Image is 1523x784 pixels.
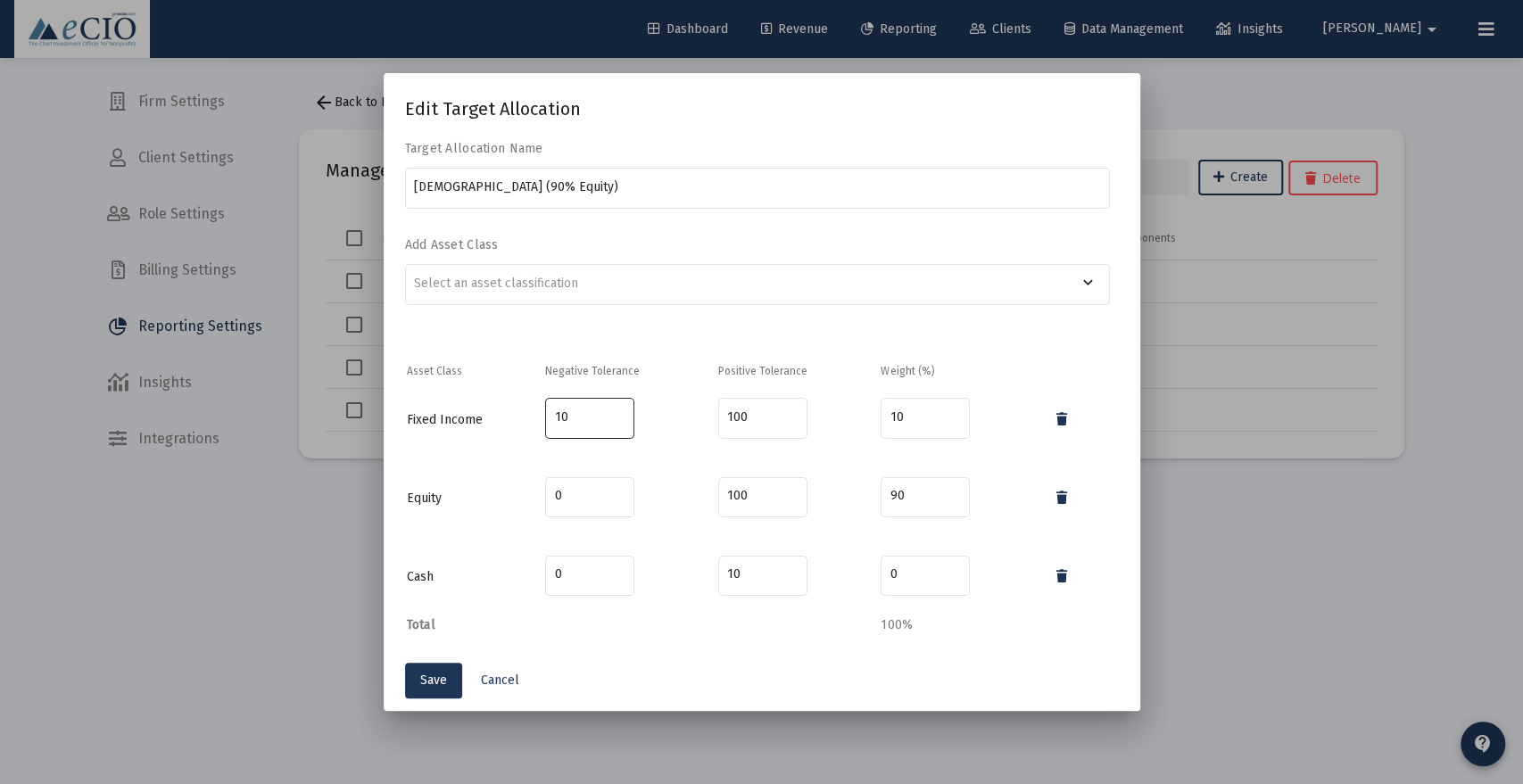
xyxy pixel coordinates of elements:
strong: Total [407,617,435,632]
td: Asset Class [407,362,544,380]
mat-icon: keyboard_arrow_down [1079,272,1100,293]
td: Cash [407,539,544,615]
td: 100% [881,617,1042,632]
span: Save [420,673,447,688]
td: Negative Tolerance [545,362,716,380]
span: Cancel [481,673,519,688]
td: Positive Tolerance [718,362,880,380]
label: Add Asset Class [405,237,1101,252]
button: Cancel [467,663,534,698]
input: Select an asset classification [414,276,1079,291]
td: Fixed Income [407,382,544,458]
td: Equity [407,460,544,537]
div: Edit Target Allocation [405,95,1119,123]
button: Save [405,663,462,698]
label: Target Allocation Name [405,141,1101,156]
td: Weight (%) [881,362,1042,380]
input: Enter a name [414,180,1100,194]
